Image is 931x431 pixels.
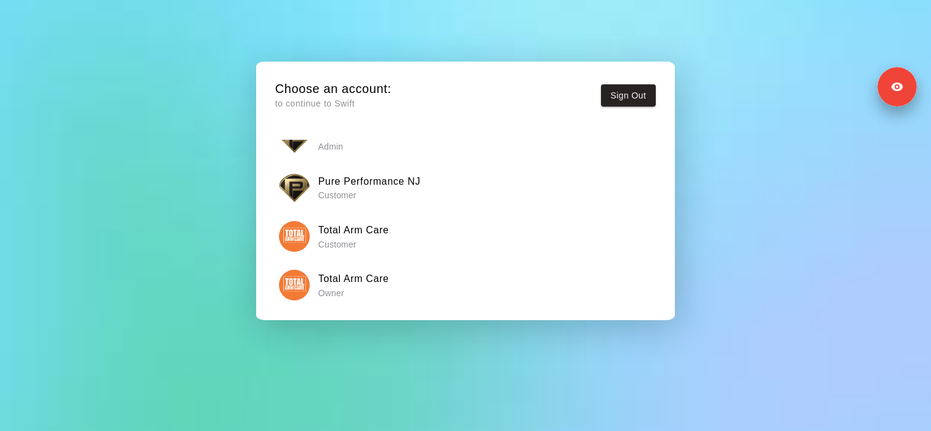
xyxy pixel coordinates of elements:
[318,189,421,201] p: Customer
[279,221,310,252] img: Total Arm Care
[275,217,656,256] button: Total Arm CareTotal Arm Care Customer
[318,140,421,153] p: Admin
[318,174,421,190] h6: Pure Performance NJ
[275,168,656,207] button: Pure Performance NJPure Performance NJ Customer
[275,81,392,97] h5: Choose an account:
[275,97,392,110] p: to continue to Swift
[318,287,389,299] p: Owner
[275,266,656,305] button: Total Arm CareTotal Arm Care Owner
[601,84,656,107] button: Sign Out
[279,172,310,203] img: Pure Performance NJ
[318,271,389,287] h6: Total Arm Care
[279,270,310,300] img: Total Arm Care
[318,222,389,238] h6: Total Arm Care
[318,238,389,251] p: Customer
